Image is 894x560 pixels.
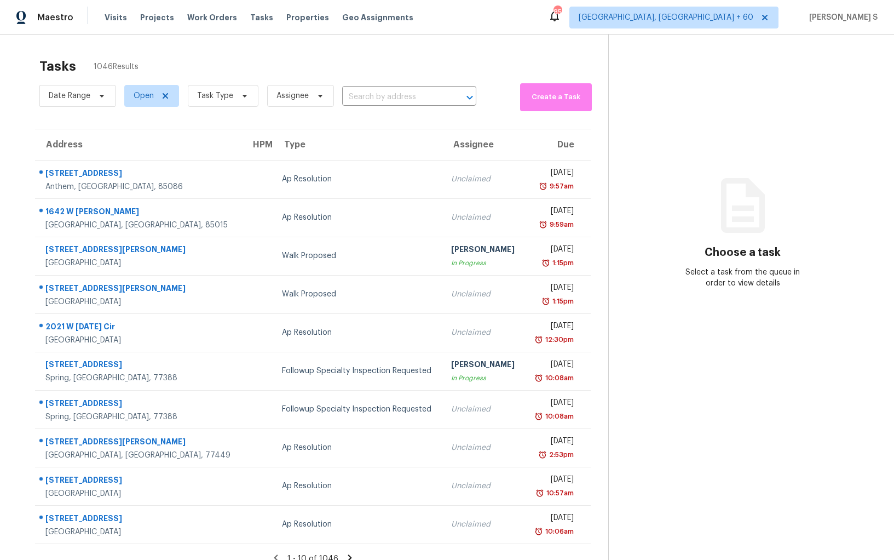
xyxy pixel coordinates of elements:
span: Create a Task [526,91,586,104]
div: Ap Resolution [282,519,434,530]
img: Overdue Alarm Icon [541,258,550,268]
div: 10:08am [543,411,574,422]
div: 10:08am [543,373,574,384]
img: Overdue Alarm Icon [534,334,543,345]
div: Spring, [GEOGRAPHIC_DATA], 77388 [45,412,233,422]
div: 1642 W [PERSON_NAME] [45,206,233,220]
div: Unclaimed [451,174,516,185]
div: In Progress [451,258,516,268]
span: Open [134,90,154,101]
div: [STREET_ADDRESS] [45,168,233,181]
span: Projects [140,12,174,23]
span: Visits [105,12,127,23]
div: In Progress [451,373,516,384]
div: Unclaimed [451,481,516,492]
div: Ap Resolution [282,212,434,223]
div: Select a task from the queue in order to view details [676,267,809,289]
div: [GEOGRAPHIC_DATA] [45,527,233,538]
span: Assignee [276,90,309,101]
span: 1046 Results [94,61,139,72]
div: Unclaimed [451,442,516,453]
span: Work Orders [187,12,237,23]
div: Ap Resolution [282,327,434,338]
div: [GEOGRAPHIC_DATA], [GEOGRAPHIC_DATA], 77449 [45,450,233,461]
div: [DATE] [533,167,574,181]
img: Overdue Alarm Icon [534,373,543,384]
div: [DATE] [533,321,574,334]
div: 9:57am [547,181,574,192]
div: Anthem, [GEOGRAPHIC_DATA], 85086 [45,181,233,192]
div: [STREET_ADDRESS] [45,398,233,412]
span: Maestro [37,12,73,23]
div: [GEOGRAPHIC_DATA] [45,335,233,346]
div: 10:57am [544,488,574,499]
div: [DATE] [533,436,574,449]
div: Followup Specialty Inspection Requested [282,365,434,376]
h3: Choose a task [705,247,781,258]
div: Ap Resolution [282,442,434,453]
div: [STREET_ADDRESS] [45,475,233,488]
div: 12:30pm [543,334,574,345]
div: 1:15pm [550,296,574,307]
div: Walk Proposed [282,289,434,300]
div: 853 [553,7,561,18]
th: HPM [242,129,273,160]
span: Date Range [49,90,90,101]
span: [GEOGRAPHIC_DATA], [GEOGRAPHIC_DATA] + 60 [579,12,753,23]
div: [STREET_ADDRESS][PERSON_NAME] [45,283,233,296]
div: [STREET_ADDRESS] [45,513,233,527]
th: Due [524,129,591,160]
div: Ap Resolution [282,174,434,185]
div: [GEOGRAPHIC_DATA], [GEOGRAPHIC_DATA], 85015 [45,220,233,231]
div: [DATE] [533,397,574,411]
input: Search by address [342,89,446,106]
img: Overdue Alarm Icon [534,411,543,422]
div: Unclaimed [451,519,516,530]
div: Spring, [GEOGRAPHIC_DATA], 77388 [45,373,233,384]
div: [DATE] [533,244,574,258]
span: [PERSON_NAME] S [805,12,878,23]
div: [STREET_ADDRESS][PERSON_NAME] [45,436,233,450]
button: Open [462,90,477,105]
div: 10:06am [543,526,574,537]
div: 2:53pm [547,449,574,460]
span: Task Type [197,90,233,101]
div: [PERSON_NAME] [451,359,516,373]
div: [DATE] [533,474,574,488]
div: Ap Resolution [282,481,434,492]
div: Followup Specialty Inspection Requested [282,404,434,415]
div: 2021 W [DATE] Cir [45,321,233,335]
th: Assignee [442,129,524,160]
div: [STREET_ADDRESS] [45,359,233,373]
img: Overdue Alarm Icon [539,181,547,192]
div: [GEOGRAPHIC_DATA] [45,258,233,268]
div: [GEOGRAPHIC_DATA] [45,488,233,499]
div: [DATE] [533,359,574,373]
div: Unclaimed [451,289,516,300]
div: Unclaimed [451,327,516,338]
div: Walk Proposed [282,250,434,261]
h2: Tasks [39,61,76,72]
span: Tasks [250,14,273,21]
div: 9:59am [547,219,574,230]
div: [DATE] [533,282,574,296]
div: [DATE] [533,512,574,526]
div: Unclaimed [451,404,516,415]
th: Type [273,129,442,160]
img: Overdue Alarm Icon [541,296,550,307]
img: Overdue Alarm Icon [539,219,547,230]
th: Address [35,129,242,160]
img: Overdue Alarm Icon [538,449,547,460]
span: Properties [286,12,329,23]
div: Unclaimed [451,212,516,223]
div: [STREET_ADDRESS][PERSON_NAME] [45,244,233,258]
img: Overdue Alarm Icon [535,488,544,499]
span: Geo Assignments [342,12,413,23]
div: 1:15pm [550,258,574,268]
button: Create a Task [520,83,592,111]
div: [DATE] [533,205,574,219]
div: [PERSON_NAME] [451,244,516,258]
img: Overdue Alarm Icon [534,526,543,537]
div: [GEOGRAPHIC_DATA] [45,296,233,307]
